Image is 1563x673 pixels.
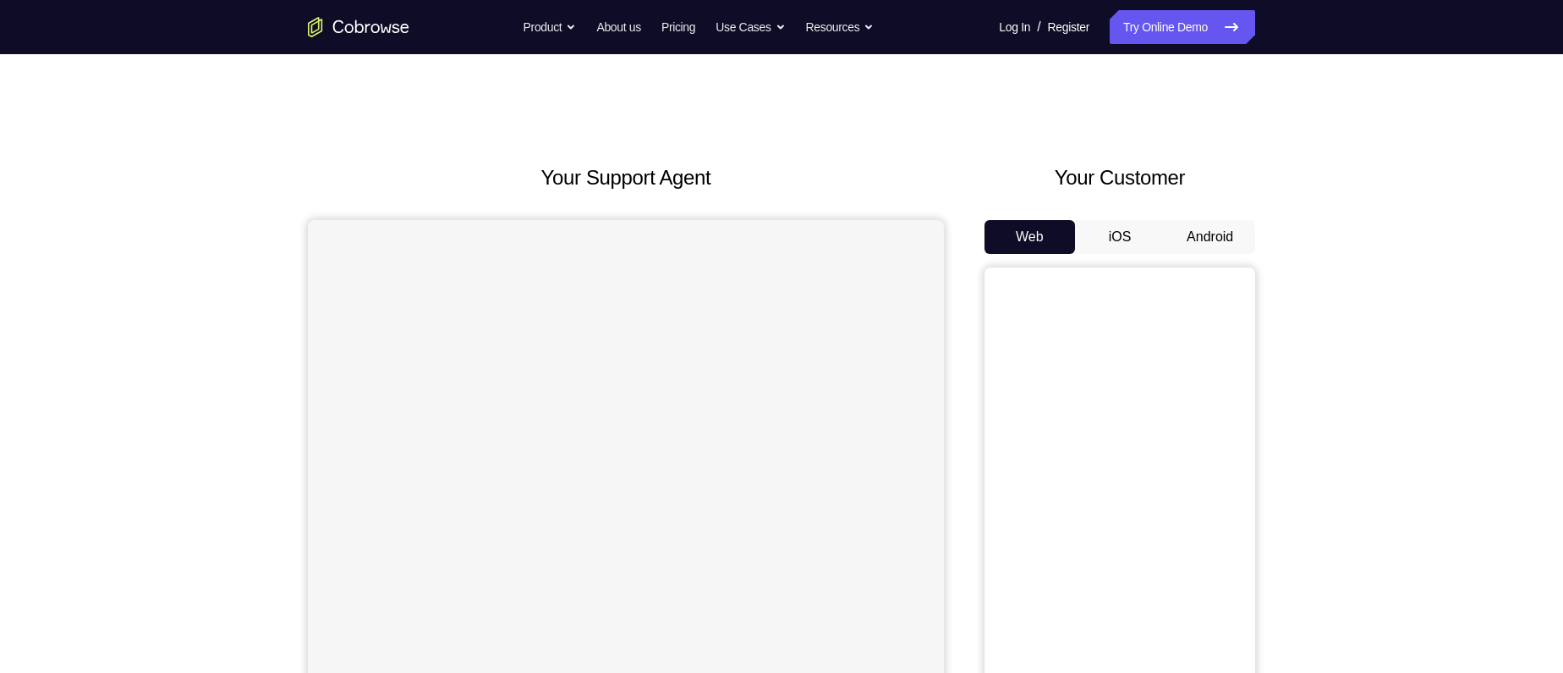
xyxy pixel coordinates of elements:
[716,10,785,44] button: Use Cases
[661,10,695,44] a: Pricing
[984,163,1255,193] h2: Your Customer
[596,10,640,44] a: About us
[1165,220,1255,254] button: Android
[999,10,1030,44] a: Log In
[524,10,577,44] button: Product
[1110,10,1255,44] a: Try Online Demo
[1048,10,1089,44] a: Register
[1037,17,1040,37] span: /
[1075,220,1165,254] button: iOS
[806,10,875,44] button: Resources
[984,220,1075,254] button: Web
[308,163,944,193] h2: Your Support Agent
[308,17,409,37] a: Go to the home page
